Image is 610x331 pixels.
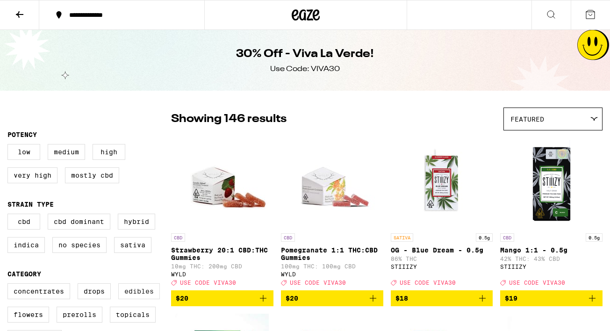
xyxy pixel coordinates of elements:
label: Prerolls [57,307,102,323]
p: Mango 1:1 - 0.5g [500,246,603,254]
label: Very High [7,167,57,183]
div: WYLD [281,271,383,277]
div: STIIIZY [391,264,493,270]
button: Add to bag [281,290,383,306]
span: USE CODE VIVA30 [290,280,346,286]
label: Low [7,144,40,160]
label: Medium [48,144,85,160]
label: CBD Dominant [48,214,110,230]
button: Add to bag [171,290,273,306]
img: WYLD - Pomegranate 1:1 THC:CBD Gummies [285,135,379,229]
p: Showing 146 results [171,111,287,127]
div: STIIIZY [500,264,603,270]
legend: Potency [7,131,37,138]
label: Topicals [110,307,156,323]
p: 100mg THC: 100mg CBD [281,263,383,269]
img: STIIIZY - Mango 1:1 - 0.5g [505,135,598,229]
div: Use Code: VIVA30 [270,64,340,74]
a: Open page for OG - Blue Dream - 0.5g from STIIIZY [391,135,493,290]
label: Mostly CBD [65,167,119,183]
div: WYLD [171,271,273,277]
h1: 30% Off - Viva La Verde! [236,46,374,62]
p: 42% THC: 43% CBD [500,256,603,262]
p: CBD [171,233,185,242]
p: CBD [281,233,295,242]
label: Indica [7,237,45,253]
span: USE CODE VIVA30 [509,280,565,286]
span: USE CODE VIVA30 [180,280,236,286]
label: CBD [7,214,40,230]
p: OG - Blue Dream - 0.5g [391,246,493,254]
span: USE CODE VIVA30 [400,280,456,286]
a: Open page for Mango 1:1 - 0.5g from STIIIZY [500,135,603,290]
label: Concentrates [7,283,70,299]
button: Add to bag [500,290,603,306]
span: Hi. Need any help? [6,7,67,14]
label: Flowers [7,307,49,323]
span: $19 [505,295,517,302]
label: Edibles [118,283,160,299]
label: High [93,144,125,160]
p: 86% THC [391,256,493,262]
legend: Category [7,270,41,278]
button: Add to bag [391,290,493,306]
a: Open page for Pomegranate 1:1 THC:CBD Gummies from WYLD [281,135,383,290]
label: No Species [52,237,107,253]
span: $20 [286,295,298,302]
p: Pomegranate 1:1 THC:CBD Gummies [281,246,383,261]
span: Featured [510,115,544,123]
span: $18 [395,295,408,302]
p: SATIVA [391,233,413,242]
p: CBD [500,233,514,242]
img: WYLD - Strawberry 20:1 CBD:THC Gummies [175,135,269,229]
span: $20 [176,295,188,302]
label: Drops [78,283,111,299]
label: Hybrid [118,214,155,230]
label: Sativa [114,237,151,253]
p: 0.5g [586,233,603,242]
p: 10mg THC: 200mg CBD [171,263,273,269]
legend: Strain Type [7,201,54,208]
p: Strawberry 20:1 CBD:THC Gummies [171,246,273,261]
a: Open page for Strawberry 20:1 CBD:THC Gummies from WYLD [171,135,273,290]
p: 0.5g [476,233,493,242]
img: STIIIZY - OG - Blue Dream - 0.5g [395,135,488,229]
